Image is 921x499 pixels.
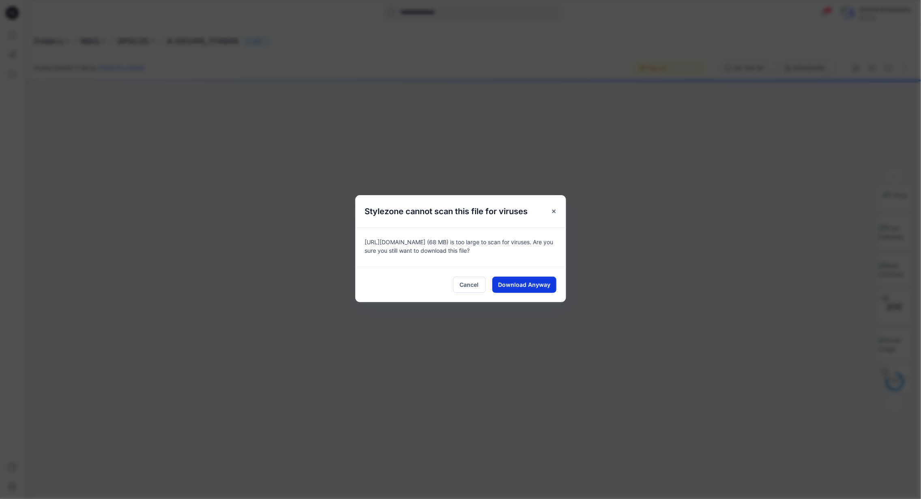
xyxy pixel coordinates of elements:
[492,277,556,293] button: Download Anyway
[498,280,550,289] span: Download Anyway
[355,195,538,228] h5: Stylezone cannot scan this file for viruses
[355,228,566,267] div: [URL][DOMAIN_NAME] (68 MB) is too large to scan for viruses. Are you sure you still want to downl...
[547,204,561,219] button: Close
[460,280,479,289] span: Cancel
[453,277,486,293] button: Cancel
